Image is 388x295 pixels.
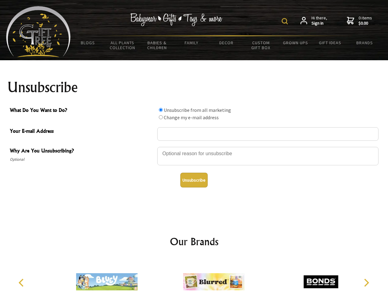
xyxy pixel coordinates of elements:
a: Hi there,Sign in [300,15,327,26]
input: What Do You Want to Do? [159,108,163,112]
a: Gift Ideas [313,36,347,49]
strong: $0.00 [359,21,372,26]
span: Why Are You Unsubscribing? [10,147,154,156]
a: Family [174,36,209,49]
button: Next [359,276,373,289]
button: Previous [15,276,29,289]
img: Babywear - Gifts - Toys & more [130,13,222,26]
h1: Unsubscribe [7,80,381,95]
a: Custom Gift Box [244,36,278,54]
a: Decor [209,36,244,49]
input: Your E-mail Address [157,127,378,141]
img: product search [282,18,288,24]
a: Grown Ups [278,36,313,49]
a: All Plants Collection [105,36,140,54]
input: What Do You Want to Do? [159,115,163,119]
span: Optional [10,156,154,163]
span: Hi there, [312,15,327,26]
span: Your E-mail Address [10,127,154,136]
h2: Our Brands [12,234,376,249]
textarea: Why Are You Unsubscribing? [157,147,378,165]
label: Unsubscribe from all marketing [164,107,231,113]
a: Babies & Children [140,36,174,54]
a: 0 items$0.00 [347,15,372,26]
a: BLOGS [71,36,105,49]
button: Unsubscribe [180,173,208,187]
span: What Do You Want to Do? [10,106,154,115]
img: Babyware - Gifts - Toys and more... [6,6,71,57]
a: Brands [347,36,382,49]
span: 0 items [359,15,372,26]
label: Change my e-mail address [164,114,219,120]
strong: Sign in [312,21,327,26]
